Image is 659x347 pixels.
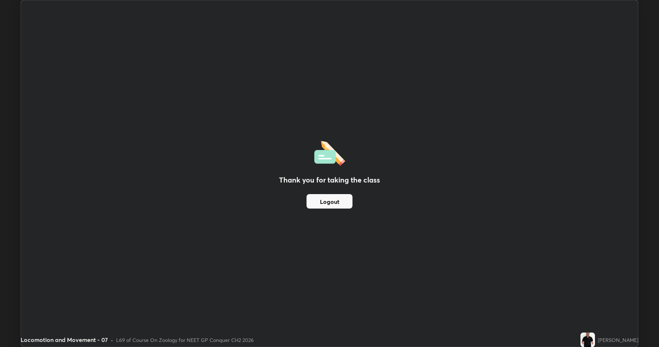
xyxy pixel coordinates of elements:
h2: Thank you for taking the class [279,175,380,185]
div: [PERSON_NAME] [598,336,638,344]
div: Locomotion and Movement - 07 [21,335,108,344]
button: Logout [307,194,352,209]
div: • [111,336,113,344]
img: offlineFeedback.1438e8b3.svg [314,138,345,166]
div: L69 of Course On Zoology for NEET GP Conquer CH2 2026 [116,336,254,344]
img: 0f3390f70cd44b008778aac013c3f139.jpg [580,333,595,347]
